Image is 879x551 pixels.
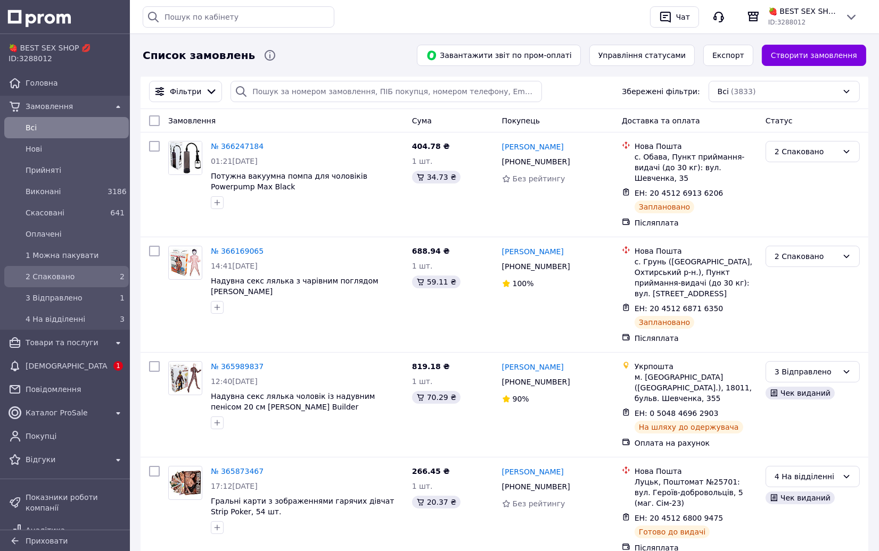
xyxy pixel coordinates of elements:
div: 59.11 ₴ [412,275,461,288]
span: 4 На відділенні [26,314,103,324]
a: [PERSON_NAME] [502,466,564,477]
span: 1 Можна пакувати [26,250,125,261]
img: Фото товару [169,141,202,174]
div: Нова Пошта [635,141,757,152]
span: 3 Відправлено [26,293,103,303]
span: 819.18 ₴ [412,362,450,371]
input: Пошук по кабінету [143,6,334,28]
span: Без рейтингу [513,174,565,183]
span: Покупець [502,116,540,125]
a: Фото товару [168,466,202,500]
span: Збережені фільтри: [622,86,700,97]
span: Аналітика [26,525,108,536]
span: 1 [120,294,125,302]
span: Всi [26,122,125,133]
div: 34.73 ₴ [412,171,461,183]
span: [PHONE_NUMBER] [502,262,570,271]
button: Експорт [703,45,753,66]
div: с. Грунь ([GEOGRAPHIC_DATA], Охтирський р-н.), Пункт приймання-видачі (до 30 кг): вул. [STREET_AD... [635,256,757,299]
span: Покупці [26,431,125,441]
span: (3833) [731,87,756,96]
span: Приховати [26,537,68,545]
div: Нова Пошта [635,466,757,477]
a: № 365989837 [211,362,264,371]
div: Заплановано [635,201,695,213]
span: 1 шт. [412,482,433,490]
span: [PHONE_NUMBER] [502,482,570,491]
a: Надувна секс лялька з чарівним поглядом [PERSON_NAME] [211,277,379,296]
span: Замовлення [26,101,108,112]
span: 17:12[DATE] [211,482,258,490]
a: [PERSON_NAME] [502,362,564,372]
a: № 366247184 [211,142,264,151]
div: Чат [674,9,692,25]
span: Замовлення [168,116,216,125]
span: Оплачені [26,229,125,239]
span: 2 Спаковано [26,271,103,282]
div: Нова Пошта [635,246,757,256]
span: Статус [766,116,793,125]
div: Чек виданий [766,387,835,399]
div: 3 Відправлено [775,366,838,378]
div: 20.37 ₴ [412,496,461,508]
div: 2 Спаковано [775,251,838,262]
span: 01:21[DATE] [211,157,258,165]
span: 404.78 ₴ [412,142,450,151]
div: 70.29 ₴ [412,391,461,404]
input: Пошук за номером замовлення, ПІБ покупця, номером телефону, Email, номером накладної [231,81,541,102]
span: 🍓 BEST SEX SHOP 💋 [9,43,125,53]
img: Фото товару [169,470,202,496]
span: ЕН: 20 4512 6871 6350 [635,304,724,313]
span: Потужна вакуумна помпа для чоловіків Powerpump Max Black [211,172,367,191]
span: Показники роботи компанії [26,492,125,513]
span: Всі [718,86,729,97]
a: [PERSON_NAME] [502,246,564,257]
span: Нові [26,144,125,154]
span: 3186 [108,187,127,196]
span: 641 [110,208,125,217]
a: Фото товару [168,141,202,175]
div: Чек виданий [766,491,835,504]
span: [PHONE_NUMBER] [502,157,570,166]
div: Луцьк, Поштомат №25701: вул. Героїв-добровольців, 5 (маг. Сім-23) [635,477,757,508]
span: 14:41[DATE] [211,262,258,270]
span: Товари та послуги [26,337,108,348]
a: Фото товару [168,361,202,395]
a: № 366169065 [211,247,264,255]
span: Без рейтингу [513,499,565,508]
a: № 365873467 [211,467,264,475]
a: Фото товару [168,246,202,280]
div: Укрпошта [635,361,757,372]
div: Заплановано [635,316,695,329]
span: 90% [513,395,529,403]
a: Надувна секс лялька чоловік із надувним пенісом 20 см [PERSON_NAME] Builder [DEMOGRAPHIC_DATA] Doll [211,392,375,422]
img: Фото товару [169,363,202,393]
a: Створити замовлення [762,45,866,66]
span: 3 [120,315,125,323]
button: Управління статусами [589,45,695,66]
span: 12:40[DATE] [211,377,258,386]
span: 266.45 ₴ [412,467,450,475]
a: [PERSON_NAME] [502,141,564,152]
a: Гральні карти з зображеннями гарячих дівчат Strip Poker, 54 шт. [211,497,395,516]
div: Готово до видачі [635,525,710,538]
span: Виконані [26,186,103,197]
span: Головна [26,78,125,88]
span: [PHONE_NUMBER] [502,378,570,386]
div: 4 На відділенні [775,471,838,482]
div: Оплата на рахунок [635,438,757,448]
span: 1 шт. [412,157,433,165]
span: 1 шт. [412,377,433,386]
span: Скасовані [26,207,103,218]
span: Прийняті [26,165,125,176]
span: [DEMOGRAPHIC_DATA] [26,361,108,371]
span: Доставка та оплата [622,116,700,125]
div: м. [GEOGRAPHIC_DATA] ([GEOGRAPHIC_DATA].), 18011, бульв. Шевченка, 355 [635,372,757,404]
span: Cума [412,116,432,125]
span: ЕН: 20 4512 6913 6206 [635,189,724,197]
span: Відгуки [26,454,108,465]
button: Чат [650,6,699,28]
span: Список замовлень [143,48,255,63]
